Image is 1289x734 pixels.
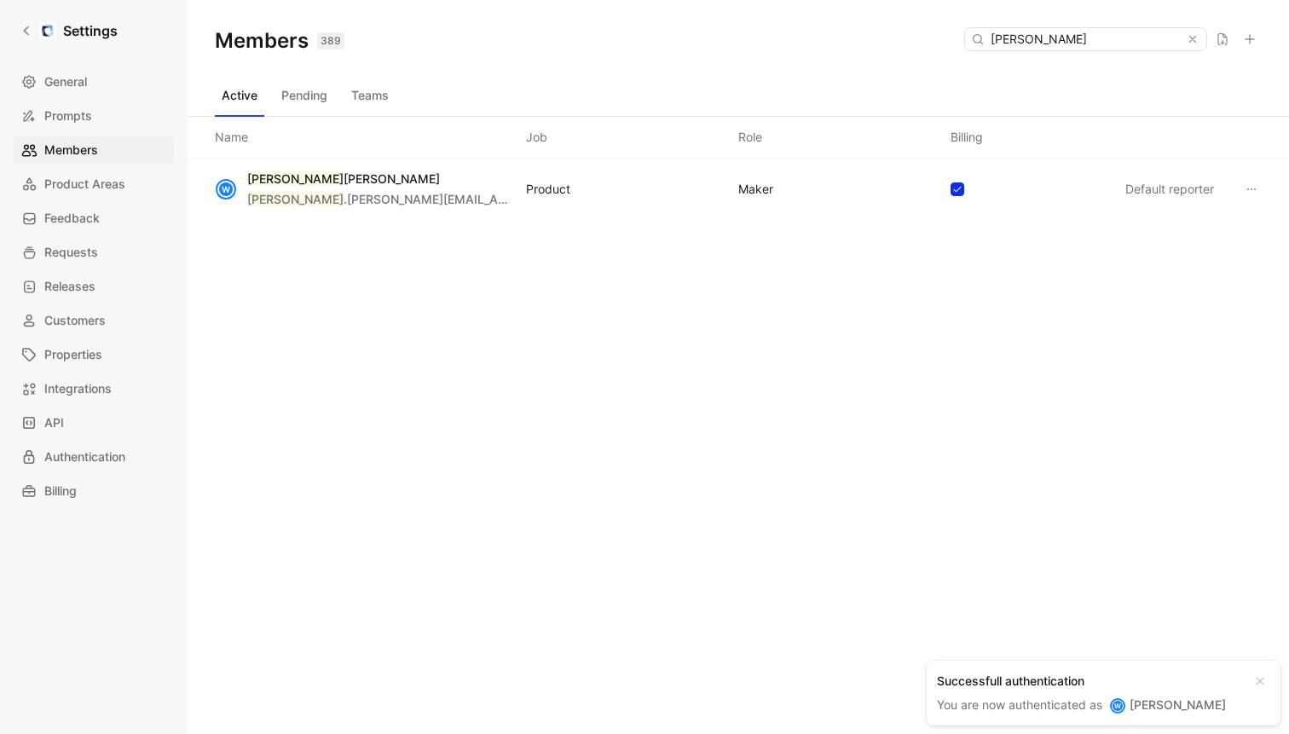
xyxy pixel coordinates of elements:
[738,127,762,147] div: Role
[14,102,174,130] a: Prompts
[44,140,98,160] span: Members
[526,127,547,147] div: Job
[344,82,396,109] button: Teams
[14,273,174,300] a: Releases
[14,409,174,436] a: API
[44,242,98,263] span: Requests
[44,276,95,297] span: Releases
[951,127,983,147] div: Billing
[44,174,125,194] span: Product Areas
[215,27,344,55] h1: Members
[63,20,118,41] h1: Settings
[14,136,174,164] a: Members
[275,82,334,109] button: Pending
[14,375,174,402] a: Integrations
[344,171,440,186] span: [PERSON_NAME]
[937,671,1243,691] div: Successfull authentication
[215,82,264,109] button: Active
[44,344,102,365] span: Properties
[14,477,174,505] a: Billing
[738,179,773,199] div: MAKER
[247,171,344,186] mark: [PERSON_NAME]
[44,447,125,467] span: Authentication
[14,14,124,48] a: Settings
[344,192,647,206] span: .[PERSON_NAME][EMAIL_ADDRESS][DOMAIN_NAME]
[1125,182,1214,196] span: Default reporter
[937,697,1106,712] span: You are now authenticated as
[526,179,570,199] div: Product
[44,106,92,126] span: Prompts
[14,307,174,334] a: Customers
[1112,700,1124,712] div: W
[14,239,174,266] a: Requests
[14,170,174,198] a: Product Areas
[14,443,174,471] a: Authentication
[14,205,174,232] a: Feedback
[44,481,77,501] span: Billing
[1130,697,1226,712] span: [PERSON_NAME]
[44,379,112,399] span: Integrations
[44,208,100,228] span: Feedback
[317,32,344,49] div: 389
[14,68,174,95] a: General
[44,310,106,331] span: Customers
[14,341,174,368] a: Properties
[217,181,234,198] div: W
[215,127,248,147] div: Name
[247,192,344,206] mark: [PERSON_NAME]
[44,413,64,433] span: API
[44,72,87,92] span: General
